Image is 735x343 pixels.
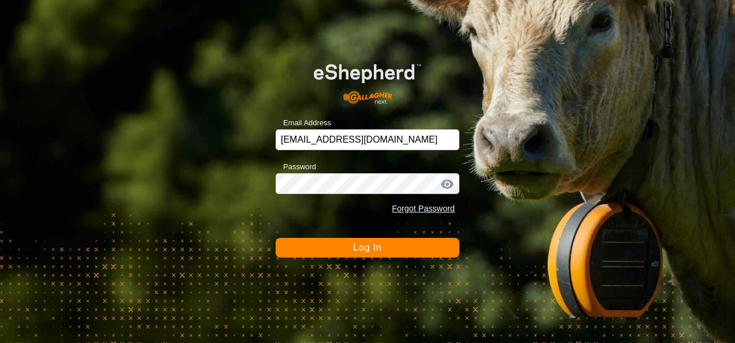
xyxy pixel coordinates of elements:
[276,161,316,173] label: Password
[276,129,459,150] input: Email Address
[276,117,331,129] label: Email Address
[276,238,459,258] button: Log In
[353,243,381,252] span: Log In
[392,204,455,213] a: Forgot Password
[294,49,441,111] img: E-shepherd Logo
